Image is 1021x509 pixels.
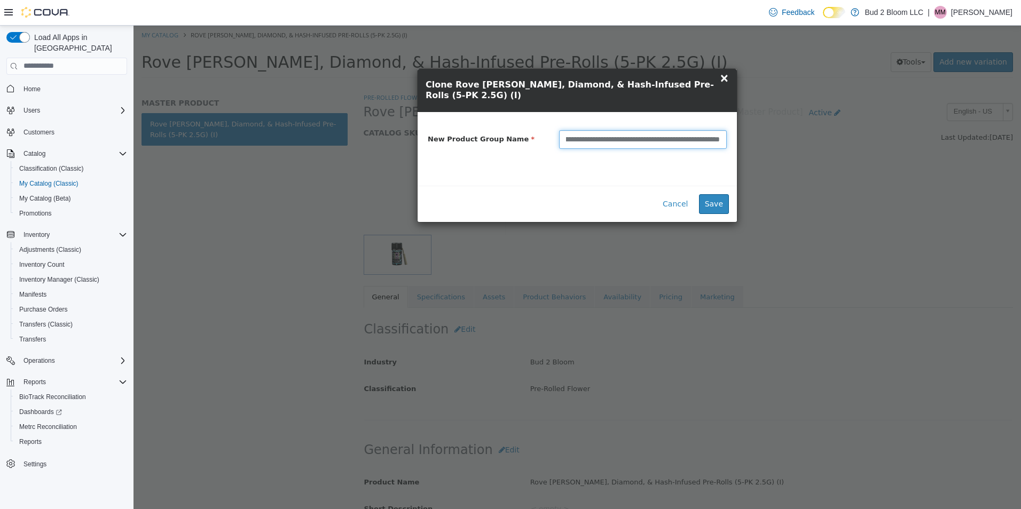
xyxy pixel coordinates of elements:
[782,7,814,18] span: Feedback
[15,435,46,448] a: Reports
[11,419,131,434] button: Metrc Reconciliation
[15,207,56,220] a: Promotions
[11,389,131,404] button: BioTrack Reconciliation
[19,320,73,329] span: Transfers (Classic)
[19,275,99,284] span: Inventory Manager (Classic)
[19,290,46,299] span: Manifests
[11,242,131,257] button: Adjustments (Classic)
[2,81,131,97] button: Home
[15,333,127,346] span: Transfers
[11,257,131,272] button: Inventory Count
[15,435,127,448] span: Reports
[15,420,81,433] a: Metrc Reconciliation
[19,305,68,314] span: Purchase Orders
[19,376,50,388] button: Reports
[15,162,127,175] span: Classification (Classic)
[2,353,131,368] button: Operations
[23,85,41,93] span: Home
[19,354,59,367] button: Operations
[11,404,131,419] a: Dashboards
[11,302,131,317] button: Purchase Orders
[23,230,50,239] span: Inventory
[951,6,1012,19] p: [PERSON_NAME]
[21,7,69,18] img: Cova
[15,391,127,403] span: BioTrack Reconciliation
[11,332,131,347] button: Transfers
[15,318,127,331] span: Transfers (Classic)
[19,335,46,344] span: Transfers
[19,228,127,241] span: Inventory
[928,6,930,19] p: |
[23,106,40,115] span: Users
[23,128,54,137] span: Customers
[292,54,595,76] h4: Clone Rove [PERSON_NAME], Diamond, & Hash-Infused Pre-Rolls (5-PK 2.5G) (I)
[19,458,51,471] a: Settings
[15,273,127,286] span: Inventory Manager (Classic)
[15,243,127,256] span: Adjustments (Classic)
[566,169,595,188] button: Save
[19,104,44,117] button: Users
[523,169,560,188] button: Cancel
[15,333,50,346] a: Transfers
[11,161,131,176] button: Classification (Classic)
[11,191,131,206] button: My Catalog (Beta)
[23,149,45,158] span: Catalog
[19,393,86,401] span: BioTrack Reconciliation
[23,378,46,386] span: Reports
[19,194,71,203] span: My Catalog (Beta)
[2,375,131,389] button: Reports
[11,287,131,302] button: Manifests
[19,408,62,416] span: Dashboards
[11,317,131,332] button: Transfers (Classic)
[23,460,46,468] span: Settings
[15,207,127,220] span: Promotions
[15,273,104,286] a: Inventory Manager (Classic)
[2,124,131,140] button: Customers
[15,303,72,316] a: Purchase Orders
[19,228,54,241] button: Inventory
[2,103,131,118] button: Users
[15,177,83,190] a: My Catalog (Classic)
[19,260,65,269] span: Inventory Count
[19,457,127,470] span: Settings
[19,83,45,96] a: Home
[15,192,127,205] span: My Catalog (Beta)
[765,2,819,23] a: Feedback
[15,318,77,331] a: Transfers (Classic)
[11,206,131,221] button: Promotions
[15,405,66,418] a: Dashboards
[2,456,131,471] button: Settings
[935,6,946,19] span: MM
[19,245,81,254] span: Adjustments (Classic)
[19,147,127,160] span: Catalog
[15,420,127,433] span: Metrc Reconciliation
[15,192,75,205] a: My Catalog (Beta)
[586,46,595,59] span: ×
[294,109,401,117] span: New Product Group Name
[2,146,131,161] button: Catalog
[19,104,127,117] span: Users
[15,258,127,271] span: Inventory Count
[823,7,845,18] input: Dark Mode
[19,82,127,96] span: Home
[15,162,88,175] a: Classification (Classic)
[11,434,131,449] button: Reports
[19,125,127,139] span: Customers
[15,405,127,418] span: Dashboards
[934,6,947,19] div: Michele McDade
[11,176,131,191] button: My Catalog (Classic)
[19,376,127,388] span: Reports
[15,303,127,316] span: Purchase Orders
[19,179,78,188] span: My Catalog (Classic)
[15,288,127,301] span: Manifests
[19,423,77,431] span: Metrc Reconciliation
[15,258,69,271] a: Inventory Count
[865,6,923,19] p: Bud 2 Bloom LLC
[11,272,131,287] button: Inventory Manager (Classic)
[15,177,127,190] span: My Catalog (Classic)
[15,391,90,403] a: BioTrack Reconciliation
[19,354,127,367] span: Operations
[2,227,131,242] button: Inventory
[23,356,55,365] span: Operations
